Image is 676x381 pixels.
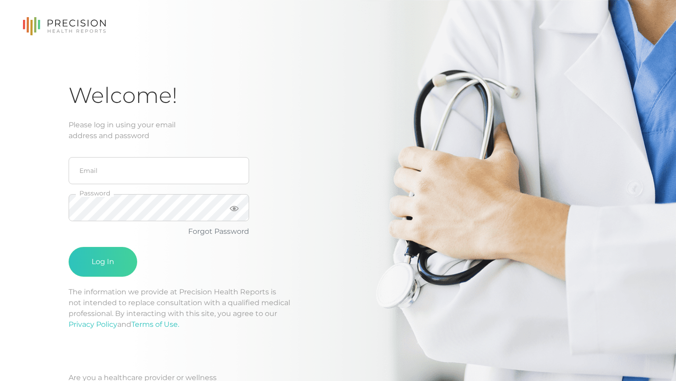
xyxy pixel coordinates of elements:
a: Privacy Policy [69,320,117,329]
a: Terms of Use. [131,320,179,329]
p: The information we provide at Precision Health Reports is not intended to replace consultation wi... [69,287,607,330]
div: Please log in using your email address and password [69,120,607,141]
button: Log In [69,247,137,277]
h1: Welcome! [69,82,607,109]
a: Forgot Password [188,227,249,236]
input: Email [69,157,249,184]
